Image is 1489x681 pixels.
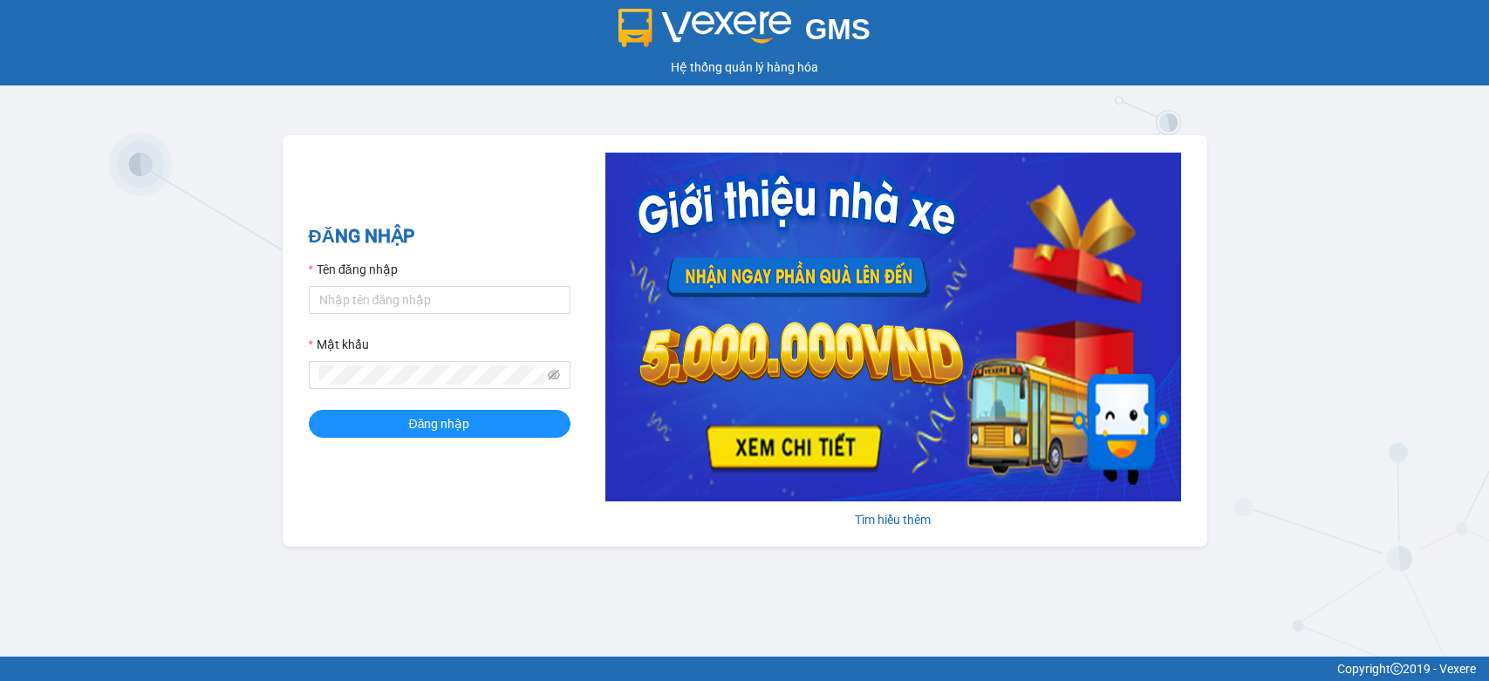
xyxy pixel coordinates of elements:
div: Copyright 2019 - Vexere [13,659,1476,678]
button: Đăng nhập [309,410,570,438]
div: Hệ thống quản lý hàng hóa [4,58,1485,77]
span: copyright [1390,663,1403,675]
span: Đăng nhập [409,414,470,433]
h2: ĐĂNG NHẬP [309,222,570,251]
span: eye-invisible [548,369,560,381]
a: GMS [618,26,871,40]
img: banner-0 [605,153,1181,501]
label: Mật khẩu [309,335,369,354]
img: logo 2 [618,9,791,47]
input: Mật khẩu [319,365,544,385]
div: Tìm hiểu thêm [605,510,1181,529]
input: Tên đăng nhập [309,286,570,314]
span: GMS [805,13,871,45]
label: Tên đăng nhập [309,260,398,279]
